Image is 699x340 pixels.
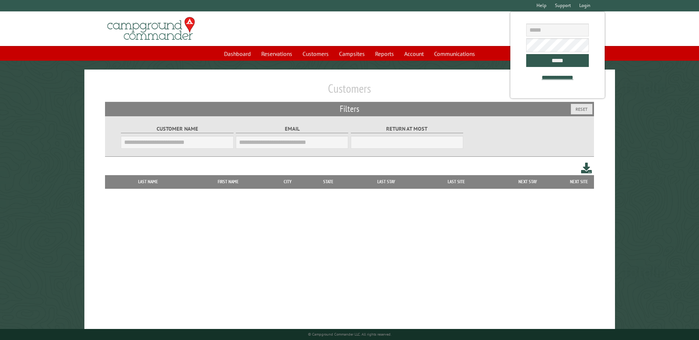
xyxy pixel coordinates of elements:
[257,47,297,61] a: Reservations
[491,175,565,188] th: Next Stay
[335,47,369,61] a: Campsites
[351,175,422,188] th: Last Stay
[400,47,428,61] a: Account
[306,175,351,188] th: State
[571,104,593,114] button: Reset
[371,47,398,61] a: Reports
[105,81,594,102] h1: Customers
[187,175,269,188] th: First Name
[298,47,333,61] a: Customers
[351,125,463,133] label: Return at most
[581,161,592,175] a: Download this customer list (.csv)
[430,47,479,61] a: Communications
[105,102,594,116] h2: Filters
[105,14,197,43] img: Campground Commander
[236,125,348,133] label: Email
[109,175,187,188] th: Last Name
[269,175,306,188] th: City
[121,125,233,133] label: Customer Name
[422,175,491,188] th: Last Site
[308,332,391,337] small: © Campground Commander LLC. All rights reserved.
[220,47,255,61] a: Dashboard
[565,175,594,188] th: Next Site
